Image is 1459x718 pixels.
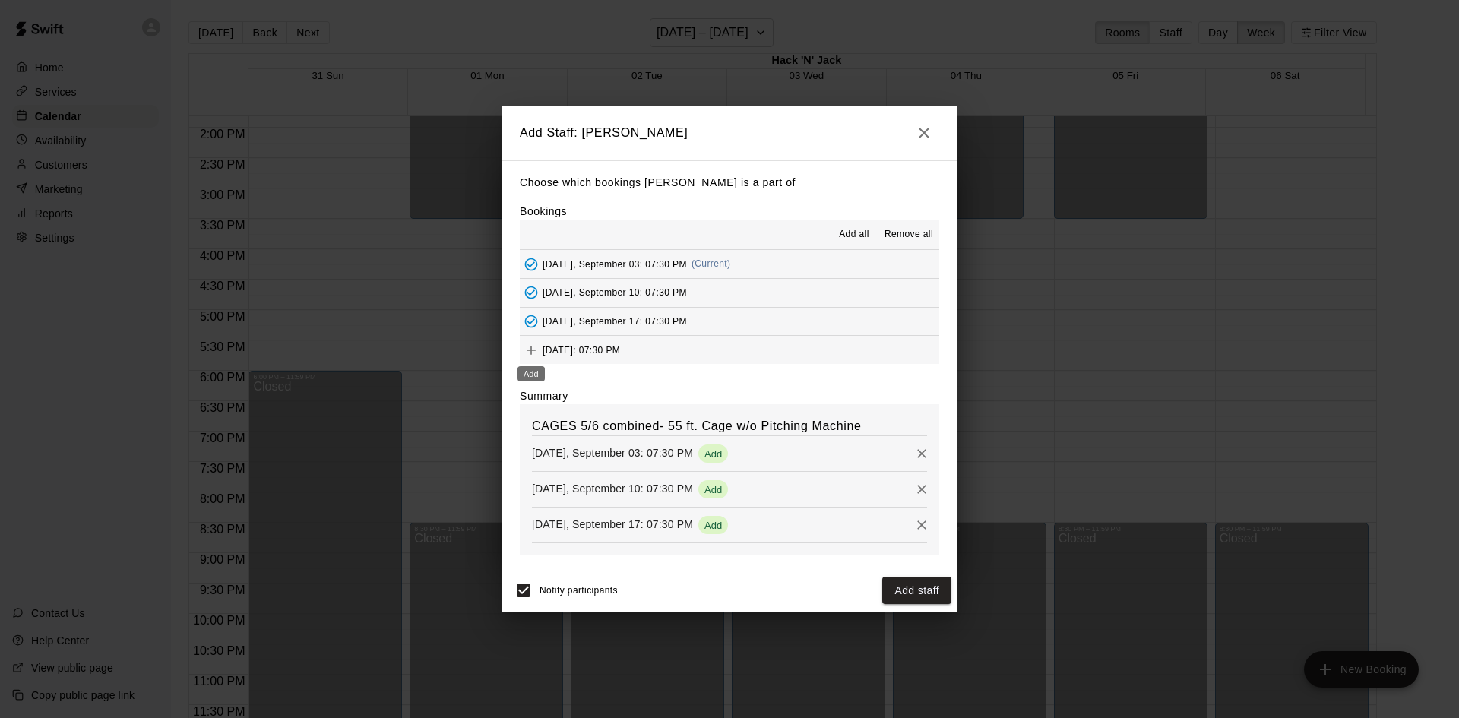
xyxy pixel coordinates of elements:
span: Add all [839,227,869,242]
button: Added - Collect Payment [520,310,543,333]
label: Summary [520,388,568,403]
h6: CAGES 5/6 combined- 55 ft. Cage w/o Pitching Machine [532,416,927,436]
button: Remove [910,478,933,501]
span: [DATE], September 17: 07:30 PM [543,316,687,327]
h2: Add Staff: [PERSON_NAME] [502,106,957,160]
span: [DATE], September 10: 07:30 PM [543,287,687,298]
div: Add [517,366,545,381]
span: Add [698,448,728,460]
span: [DATE]: 07:30 PM [543,344,620,355]
label: Bookings [520,205,567,217]
p: [DATE], September 10: 07:30 PM [532,481,693,496]
span: Add [698,484,728,495]
p: [DATE], September 03: 07:30 PM [532,445,693,460]
button: Added - Collect Payment[DATE], September 03: 07:30 PM(Current) [520,250,939,278]
button: Added - Collect Payment[DATE], September 10: 07:30 PM [520,279,939,307]
button: Added - Collect Payment[DATE], September 17: 07:30 PM [520,308,939,336]
button: Add[DATE]: 07:30 PM [520,336,939,364]
button: Added - Collect Payment [520,253,543,276]
span: [DATE], September 03: 07:30 PM [543,258,687,269]
p: [DATE], September 17: 07:30 PM [532,517,693,532]
span: Add [698,520,728,531]
button: Remove all [878,223,939,247]
button: Add all [830,223,878,247]
button: Remove [910,514,933,536]
button: Remove [910,442,933,465]
span: Remove all [885,227,933,242]
span: Notify participants [540,585,618,596]
span: Add [520,343,543,355]
button: Added - Collect Payment [520,281,543,304]
span: (Current) [692,258,731,269]
p: Choose which bookings [PERSON_NAME] is a part of [520,173,939,192]
button: Add staff [882,577,951,605]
